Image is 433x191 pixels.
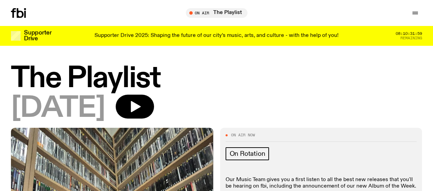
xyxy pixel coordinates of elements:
[226,177,417,190] p: Our Music Team gives you a first listen to all the best new releases that you'll be hearing on fb...
[11,95,105,122] span: [DATE]
[231,133,255,137] span: On Air Now
[11,65,422,93] h1: The Playlist
[226,147,269,160] a: On Rotation
[186,8,247,18] button: On AirThe Playlist
[230,150,265,158] span: On Rotation
[94,33,339,39] p: Supporter Drive 2025: Shaping the future of our city’s music, arts, and culture - with the help o...
[24,30,51,42] h3: Supporter Drive
[400,36,422,40] span: Remaining
[396,32,422,36] span: 08:10:31:59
